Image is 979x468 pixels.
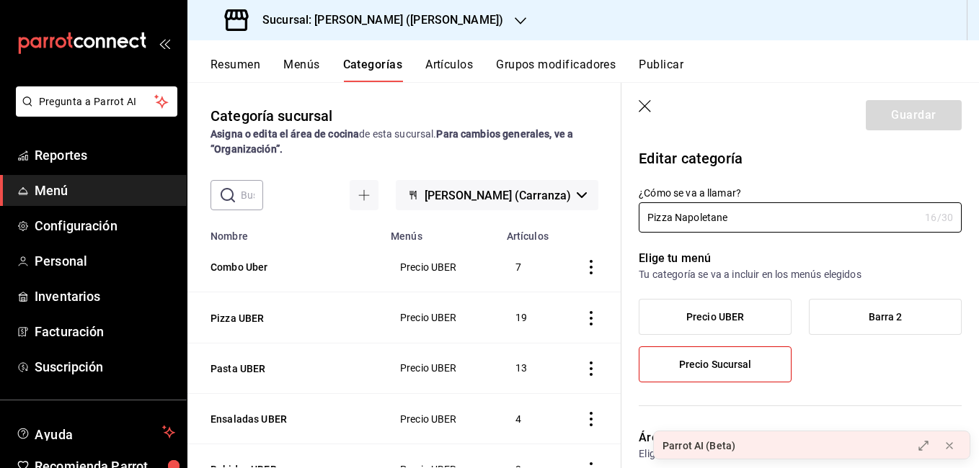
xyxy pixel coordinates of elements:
[584,361,598,376] button: actions
[639,188,962,198] label: ¿Cómo se va a llamar?
[10,104,177,120] a: Pregunta a Parrot AI
[639,267,962,282] p: Tu categoría se va a incluir en los menús elegidos
[400,414,480,424] span: Precio UBER
[187,222,382,242] th: Nombre
[498,393,562,444] td: 4
[584,412,598,426] button: actions
[639,58,683,82] button: Publicar
[382,222,498,242] th: Menús
[35,423,156,441] span: Ayuda
[211,58,260,82] button: Resumen
[211,412,355,426] button: Ensaladas UBER
[686,311,744,323] span: Precio UBER
[679,359,752,371] span: Precio Sucursal
[425,58,473,82] button: Artículos
[400,312,480,323] span: Precio UBER
[159,37,170,49] button: open_drawer_menu
[498,292,562,343] td: 19
[343,58,403,82] button: Categorías
[425,189,571,202] span: [PERSON_NAME] (Carranza)
[211,58,979,82] div: navigation tabs
[35,287,175,306] span: Inventarios
[211,128,359,140] strong: Asigna o edita el área de cocina
[35,357,175,377] span: Suscripción
[35,251,175,271] span: Personal
[211,260,355,274] button: Combo Uber
[869,311,903,323] span: Barra 2
[16,86,177,117] button: Pregunta a Parrot AI
[39,94,155,109] span: Pregunta a Parrot AI
[584,311,598,325] button: actions
[35,181,175,200] span: Menú
[35,216,175,235] span: Configuración
[35,322,175,341] span: Facturación
[584,260,598,274] button: actions
[639,429,962,446] p: Área de cocina
[283,58,319,82] button: Menús
[400,262,480,272] span: Precio UBER
[639,250,962,267] p: Elige tu menú
[211,361,355,376] button: Pasta UBER
[498,343,562,393] td: 13
[639,446,962,461] p: Elige en que áreas de cocina se va a preparar esta categoría
[663,438,735,454] div: Parrot AI (Beta)
[498,222,562,242] th: Artículos
[639,148,962,169] p: Editar categoría
[241,181,263,210] input: Buscar categoría
[925,210,953,225] div: 16 /30
[211,127,598,157] div: de esta sucursal.
[498,242,562,292] td: 7
[496,58,616,82] button: Grupos modificadores
[211,105,332,127] div: Categoría sucursal
[35,145,175,165] span: Reportes
[211,311,355,325] button: Pizza UBER
[400,363,480,373] span: Precio UBER
[251,12,503,29] h3: Sucursal: [PERSON_NAME] ([PERSON_NAME])
[396,180,598,210] button: [PERSON_NAME] (Carranza)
